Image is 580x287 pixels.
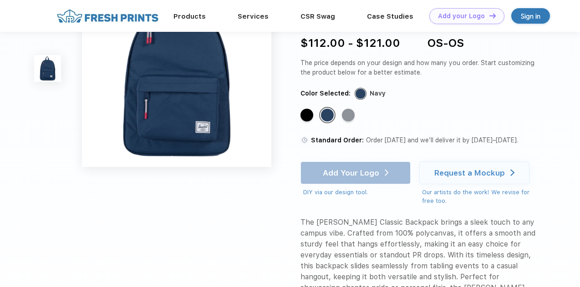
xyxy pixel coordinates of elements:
[54,8,161,24] img: fo%20logo%202.webp
[300,58,538,77] div: The price depends on your design and how many you order. Start customizing the product below for ...
[34,55,61,82] img: func=resize&h=100
[521,11,540,21] div: Sign in
[300,109,313,121] div: Black
[321,109,334,121] div: Navy
[311,136,364,144] span: Standard Order:
[300,136,309,144] img: standard order
[370,89,386,98] div: Navy
[422,188,538,206] div: Our artists do the work! We revise for free too.
[303,188,411,197] div: DIY via our design tool.
[510,169,514,176] img: white arrow
[366,136,518,144] span: Order [DATE] and we’ll deliver it by [DATE]–[DATE].
[427,35,464,51] div: OS-OS
[438,12,485,20] div: Add your Logo
[173,12,206,20] a: Products
[300,35,400,51] div: $112.00 - $121.00
[300,89,351,98] div: Color Selected:
[342,109,355,121] div: Raven Crosshatch
[511,8,550,24] a: Sign in
[489,13,496,18] img: DT
[434,168,505,177] div: Request a Mockup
